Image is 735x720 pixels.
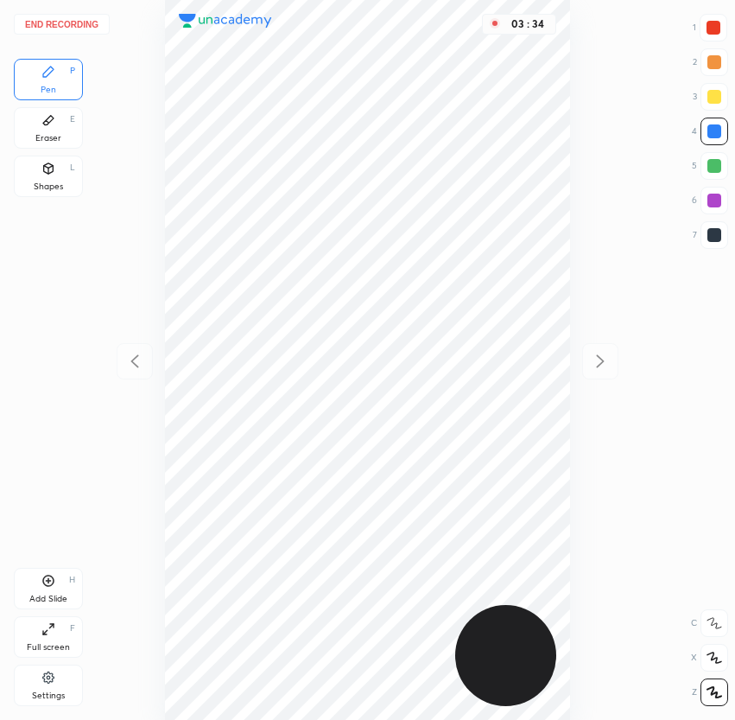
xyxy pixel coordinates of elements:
[507,18,548,30] div: 03 : 34
[693,221,728,249] div: 7
[691,644,728,672] div: X
[69,576,75,584] div: H
[41,86,56,94] div: Pen
[70,67,75,75] div: P
[692,118,728,145] div: 4
[70,115,75,124] div: E
[693,83,728,111] div: 3
[29,595,67,603] div: Add Slide
[692,152,728,180] div: 5
[692,679,728,706] div: Z
[34,182,63,191] div: Shapes
[179,14,272,28] img: logo.38c385cc.svg
[693,48,728,76] div: 2
[691,609,728,637] div: C
[692,187,728,214] div: 6
[27,643,70,652] div: Full screen
[35,134,61,143] div: Eraser
[693,14,727,41] div: 1
[14,14,110,35] button: End recording
[70,163,75,172] div: L
[70,624,75,633] div: F
[32,691,65,700] div: Settings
